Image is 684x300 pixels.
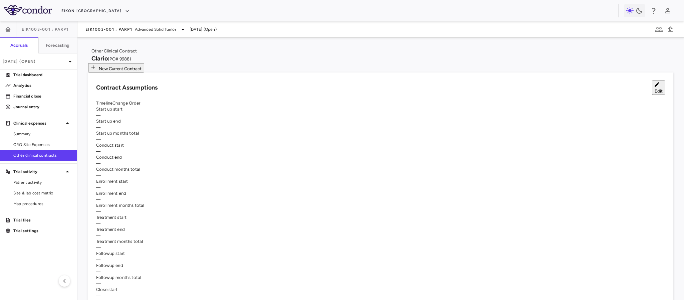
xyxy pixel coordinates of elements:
[13,142,71,148] span: CRO Site Expenses
[22,27,68,32] span: EIK1003-001 : PARP1
[13,152,71,158] span: Other clinical contracts
[96,245,101,250] span: —
[96,263,123,268] span: Followup end
[96,125,100,130] span: —
[96,281,101,286] span: —
[61,6,130,16] button: Eikon [GEOGRAPHIC_DATA]
[96,287,118,292] span: Close start
[96,161,100,166] span: —
[112,101,140,106] span: Change Order
[4,5,52,15] img: logo-full-SnFGN8VE.png
[190,26,217,32] span: [DATE] (Open)
[13,228,71,234] p: Trial settings
[10,42,28,48] h6: Accruals
[88,63,144,72] button: New Current Contract
[13,131,71,137] span: Summary
[96,251,125,256] span: Followup start
[96,179,128,184] span: Enrollment start
[96,269,100,274] span: —
[96,221,100,226] span: —
[3,58,66,64] p: [DATE] (Open)
[96,203,144,208] span: Enrollment months total
[13,201,71,207] span: Map procedures
[91,55,108,62] span: Clario
[96,233,100,238] span: —
[96,191,126,196] span: Enrollment end
[135,26,176,32] span: Advanced Solid Tumor
[96,239,143,244] span: Treatment months total
[85,27,132,32] span: EIK1003-001 : PARP1
[96,227,125,232] span: Treatment end
[108,56,132,61] span: (PO# 9988)
[652,81,665,95] button: Edit
[96,131,139,136] span: Start up months total
[13,190,71,196] span: Site & lab cost matrix
[96,215,127,220] span: Treatment start
[96,173,101,178] span: —
[13,217,71,223] p: Trial files
[96,143,124,148] span: Conduct start
[96,113,100,118] span: —
[46,42,70,48] h6: Forecasting
[96,155,122,160] span: Conduct end
[13,179,71,185] span: Patient activity
[13,120,63,126] p: Clinical expenses
[96,119,121,124] span: Start up end
[96,185,100,190] span: —
[96,293,100,298] span: —
[91,48,137,53] span: Other Clinical Contract
[13,72,71,78] p: Trial dashboard
[96,137,101,142] span: —
[96,101,112,106] span: Timeline
[96,209,101,214] span: —
[96,257,100,262] span: —
[96,83,158,92] h6: Contract Assumptions
[13,93,71,99] p: Financial close
[96,197,100,202] span: —
[96,167,140,172] span: Conduct months total
[13,83,71,89] p: Analytics
[13,169,63,175] p: Trial activity
[96,107,123,112] span: Start up start
[96,149,100,154] span: —
[13,104,71,110] p: Journal entry
[96,275,141,280] span: Followup months total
